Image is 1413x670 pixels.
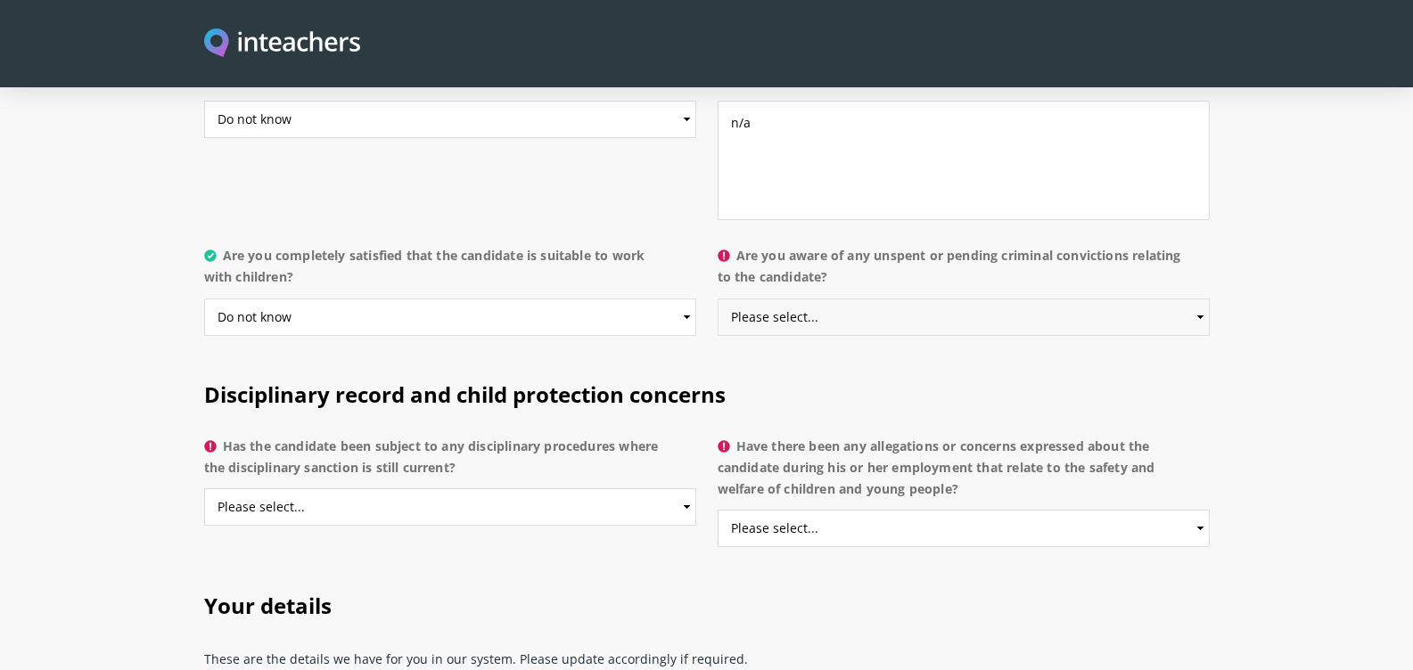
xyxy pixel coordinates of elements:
span: Your details [204,591,332,620]
label: Are you completely satisfied that the candidate is suitable to work with children? [204,245,696,298]
img: Inteachers [204,29,361,60]
label: Are you aware of any unspent or pending criminal convictions relating to the candidate? [718,245,1210,298]
a: Visit this site's homepage [204,29,361,60]
span: Disciplinary record and child protection concerns [204,380,726,409]
label: Have there been any allegations or concerns expressed about the candidate during his or her emplo... [718,436,1210,511]
label: Has the candidate been subject to any disciplinary procedures where the disciplinary sanction is ... [204,436,696,489]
